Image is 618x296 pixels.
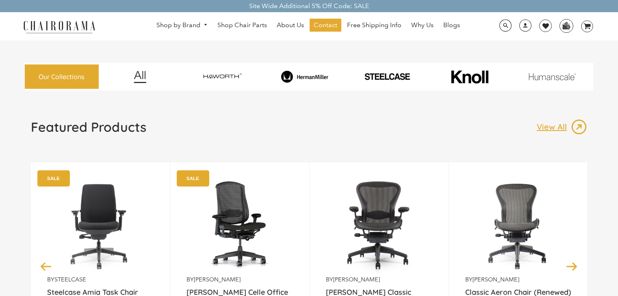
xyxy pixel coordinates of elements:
[347,72,427,81] img: PHOTO-2024-07-09-00-53-10-removebg-preview.png
[186,276,293,283] p: by
[31,119,146,135] h1: Featured Products
[465,276,572,283] p: by
[54,276,86,283] a: Steelcase
[213,19,271,32] a: Shop Chair Parts
[537,119,587,135] a: View All
[310,19,341,32] a: Contact
[560,19,572,32] img: WhatsApp_Image_2024-07-12_at_16.23.01.webp
[439,19,464,32] a: Blogs
[571,119,587,135] img: image_13.png
[186,174,293,276] img: Herman Miller Celle Office Chair Renewed by Chairorama | Grey - chairorama
[314,21,337,30] span: Contact
[433,69,506,84] img: image_10_1.png
[465,174,572,276] a: Classic Aeron Chair (Renewed) - chairorama Classic Aeron Chair (Renewed) - chairorama
[47,176,60,181] text: SALE
[152,19,212,32] a: Shop by Brand
[326,174,432,276] img: Herman Miller Classic Aeron Chair | Black | Size B (Renewed) - chairorama
[512,73,592,80] img: image_11.png
[347,21,401,30] span: Free Shipping Info
[343,19,405,32] a: Free Shipping Info
[565,259,579,273] button: Next
[443,21,460,30] span: Blogs
[333,276,380,283] a: [PERSON_NAME]
[407,19,438,32] a: Why Us
[182,69,262,85] img: image_7_14f0750b-d084-457f-979a-a1ab9f6582c4.png
[326,276,432,283] p: by
[186,174,293,276] a: Herman Miller Celle Office Chair Renewed by Chairorama | Grey - chairorama Herman Miller Celle Of...
[465,174,572,276] img: Classic Aeron Chair (Renewed) - chairorama
[25,64,99,89] a: Our Collections
[326,174,432,276] a: Herman Miller Classic Aeron Chair | Black | Size B (Renewed) - chairorama Herman Miller Classic A...
[39,259,53,273] button: Previous
[117,71,163,83] img: image_12.png
[473,276,519,283] a: [PERSON_NAME]
[19,19,100,34] img: chairorama
[273,19,308,32] a: About Us
[265,71,345,83] img: image_8_173eb7e0-7579-41b4-bc8e-4ba0b8ba93e8.png
[194,276,241,283] a: [PERSON_NAME]
[47,174,154,276] img: Amia Chair by chairorama.com
[277,21,304,30] span: About Us
[47,276,154,283] p: by
[134,19,482,34] nav: DesktopNavigation
[47,174,154,276] a: Amia Chair by chairorama.com Renewed Amia Chair chairorama.com
[31,119,146,142] a: Featured Products
[411,21,434,30] span: Why Us
[186,176,199,181] text: SALE
[217,21,267,30] span: Shop Chair Parts
[537,122,571,132] p: View All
